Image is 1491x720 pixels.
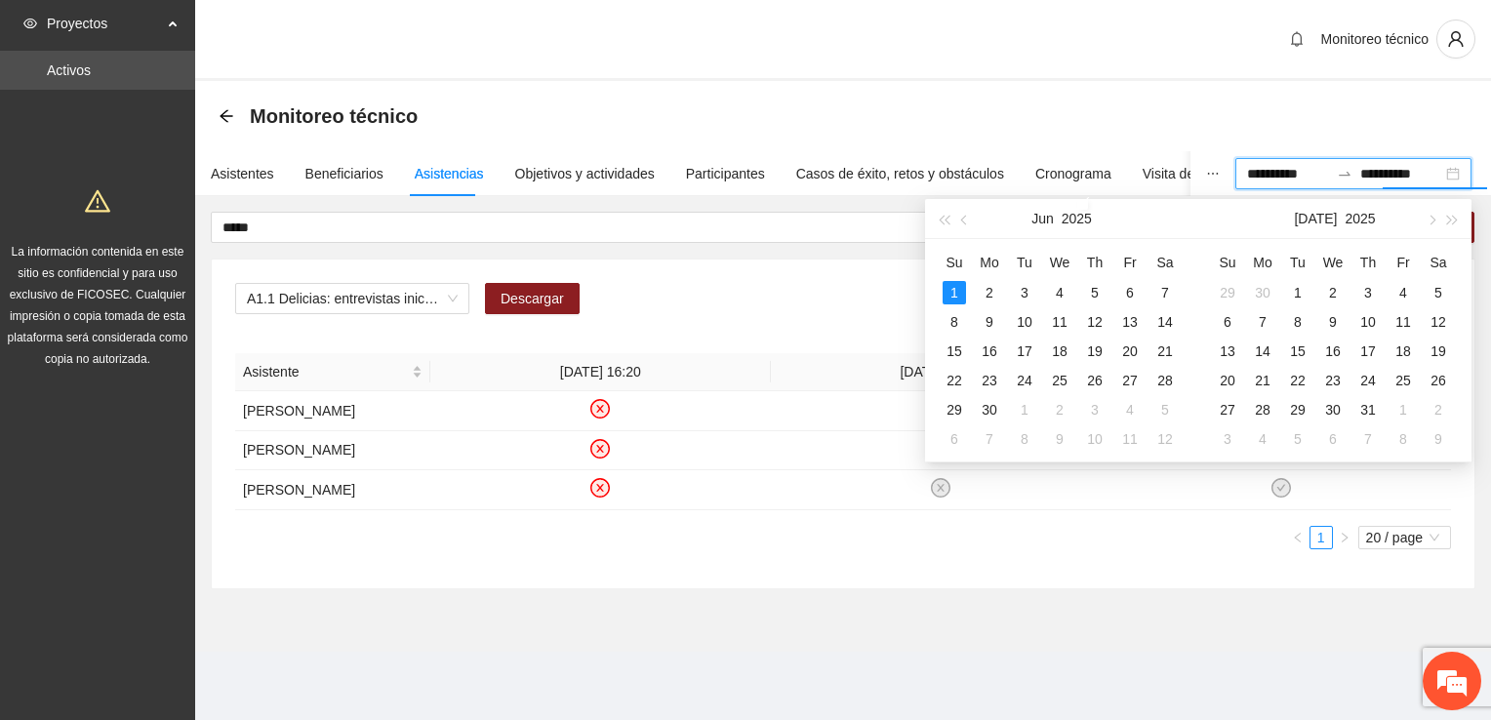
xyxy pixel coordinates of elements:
[1350,278,1386,307] td: 2025-07-03
[1148,247,1183,278] th: Sa
[1042,395,1077,424] td: 2025-07-02
[1153,340,1177,363] div: 21
[1153,427,1177,451] div: 12
[515,163,655,184] div: Objetivos y actividades
[1216,340,1239,363] div: 13
[1048,340,1071,363] div: 18
[1245,247,1280,278] th: Mo
[1421,366,1456,395] td: 2025-07-26
[1083,281,1107,304] div: 5
[1042,247,1077,278] th: We
[1294,199,1337,238] button: [DATE]
[1048,398,1071,421] div: 2
[1356,369,1380,392] div: 24
[1216,281,1239,304] div: 29
[978,398,1001,421] div: 30
[1118,398,1142,421] div: 4
[1356,340,1380,363] div: 17
[430,353,771,391] th: [DATE] 16:20
[1148,278,1183,307] td: 2025-06-07
[1077,278,1112,307] td: 2025-06-05
[1427,310,1450,334] div: 12
[1436,20,1475,59] button: user
[1386,366,1421,395] td: 2025-07-25
[1280,278,1315,307] td: 2025-07-01
[1391,340,1415,363] div: 18
[1427,427,1450,451] div: 9
[1391,310,1415,334] div: 11
[972,395,1007,424] td: 2025-06-30
[1048,281,1071,304] div: 4
[1280,424,1315,454] td: 2025-08-05
[1386,424,1421,454] td: 2025-08-08
[796,163,1004,184] div: Casos de éxito, retos y obstáculos
[1153,369,1177,392] div: 28
[1421,247,1456,278] th: Sa
[1386,278,1421,307] td: 2025-07-04
[113,243,269,440] span: Estamos en línea.
[1356,281,1380,304] div: 3
[978,427,1001,451] div: 7
[501,288,564,309] span: Descargar
[1315,424,1350,454] td: 2025-08-06
[1118,340,1142,363] div: 20
[1280,366,1315,395] td: 2025-07-22
[1216,398,1239,421] div: 27
[10,498,372,566] textarea: Escriba su mensaje y pulse “Intro”
[1245,366,1280,395] td: 2025-07-21
[590,478,610,498] span: close-circle
[1321,281,1345,304] div: 2
[1321,427,1345,451] div: 6
[937,424,972,454] td: 2025-07-06
[1013,369,1036,392] div: 24
[1013,398,1036,421] div: 1
[1112,395,1148,424] td: 2025-07-04
[1007,307,1042,337] td: 2025-06-10
[1048,310,1071,334] div: 11
[943,281,966,304] div: 1
[1320,31,1429,47] span: Monitoreo técnico
[686,163,765,184] div: Participantes
[1282,31,1311,47] span: bell
[972,337,1007,366] td: 2025-06-16
[485,283,580,314] button: Descargar
[85,188,110,214] span: warning
[1310,526,1333,549] li: 1
[1083,369,1107,392] div: 26
[1077,424,1112,454] td: 2025-07-10
[1013,340,1036,363] div: 17
[972,424,1007,454] td: 2025-07-07
[943,427,966,451] div: 6
[1210,366,1245,395] td: 2025-07-20
[978,340,1001,363] div: 16
[1315,247,1350,278] th: We
[1315,395,1350,424] td: 2025-07-30
[1251,398,1274,421] div: 28
[1251,281,1274,304] div: 30
[1333,526,1356,549] li: Next Page
[1083,310,1107,334] div: 12
[1427,398,1450,421] div: 2
[937,307,972,337] td: 2025-06-08
[1286,340,1310,363] div: 15
[1321,310,1345,334] div: 9
[1251,369,1274,392] div: 21
[1112,337,1148,366] td: 2025-06-20
[937,278,972,307] td: 2025-06-01
[1153,310,1177,334] div: 14
[1271,478,1291,498] span: check-circle
[1210,424,1245,454] td: 2025-08-03
[219,108,234,125] div: Back
[1427,281,1450,304] div: 5
[1153,398,1177,421] div: 5
[1042,307,1077,337] td: 2025-06-11
[1315,307,1350,337] td: 2025-07-09
[1321,369,1345,392] div: 23
[1042,278,1077,307] td: 2025-06-04
[415,163,484,184] div: Asistencias
[1356,427,1380,451] div: 7
[219,108,234,124] span: arrow-left
[1048,427,1071,451] div: 9
[1292,532,1304,543] span: left
[1210,278,1245,307] td: 2025-06-29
